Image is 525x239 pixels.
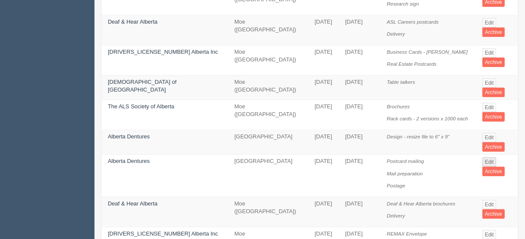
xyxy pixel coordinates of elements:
td: Moe ([GEOGRAPHIC_DATA]) [228,45,308,75]
a: Archive [482,88,505,97]
a: Archive [482,112,505,122]
td: [DATE] [339,15,380,45]
a: Edit [482,200,497,209]
td: [DATE] [308,15,339,45]
i: Delivery [387,213,405,218]
a: Deaf & Hear Alberta [108,200,158,207]
a: Edit [482,157,497,167]
td: [DATE] [339,155,380,197]
i: Delivery [387,31,405,37]
i: Brochures [387,104,410,109]
td: Moe ([GEOGRAPHIC_DATA]) [228,75,308,100]
td: [GEOGRAPHIC_DATA] [228,155,308,197]
a: [DRIVERS_LICENSE_NUMBER] Alberta Inc [108,49,218,55]
a: Archive [482,209,505,219]
i: Research sign [387,1,419,6]
td: [DATE] [308,197,339,227]
td: Moe ([GEOGRAPHIC_DATA]) [228,15,308,45]
a: Edit [482,103,497,112]
td: [DATE] [339,75,380,100]
td: [DATE] [308,45,339,75]
td: [DATE] [308,130,339,155]
td: [DATE] [339,130,380,155]
i: ASL Careers postcards [387,19,439,25]
a: Edit [482,18,497,28]
i: Rack cards - 2 versions x 1000 each [387,116,468,121]
a: [DRIVERS_LICENSE_NUMBER] Alberta Inc [108,230,218,237]
td: [DATE] [308,155,339,197]
a: Alberta Dentures [108,158,150,164]
i: Table talkers [387,79,415,85]
i: Postcard mailing [387,158,424,164]
td: Moe ([GEOGRAPHIC_DATA]) [228,197,308,227]
a: The ALS Society of Alberta [108,103,174,110]
td: [DATE] [339,197,380,227]
i: Real Estate Postcards [387,61,437,67]
a: Archive [482,142,505,152]
a: [DEMOGRAPHIC_DATA] of [GEOGRAPHIC_DATA] [108,79,177,93]
i: Design - resize file to 6" x 9" [387,134,450,139]
td: [DATE] [308,75,339,100]
i: Business Cards - [PERSON_NAME] [387,49,468,55]
a: Archive [482,58,505,67]
td: [GEOGRAPHIC_DATA] [228,130,308,155]
td: [DATE] [339,100,380,130]
a: Edit [482,48,497,58]
i: REMAX Envelope [387,231,427,236]
a: Deaf & Hear Alberta [108,18,158,25]
a: Archive [482,167,505,176]
a: Edit [482,78,497,88]
td: [DATE] [339,45,380,75]
a: Edit [482,133,497,142]
td: Moe ([GEOGRAPHIC_DATA]) [228,100,308,130]
a: Alberta Dentures [108,133,150,140]
i: Mail preparation [387,171,423,176]
a: Archive [482,28,505,37]
td: [DATE] [308,100,339,130]
i: Postage [387,183,406,188]
i: Deaf & Hear Alberta brochures [387,201,455,206]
